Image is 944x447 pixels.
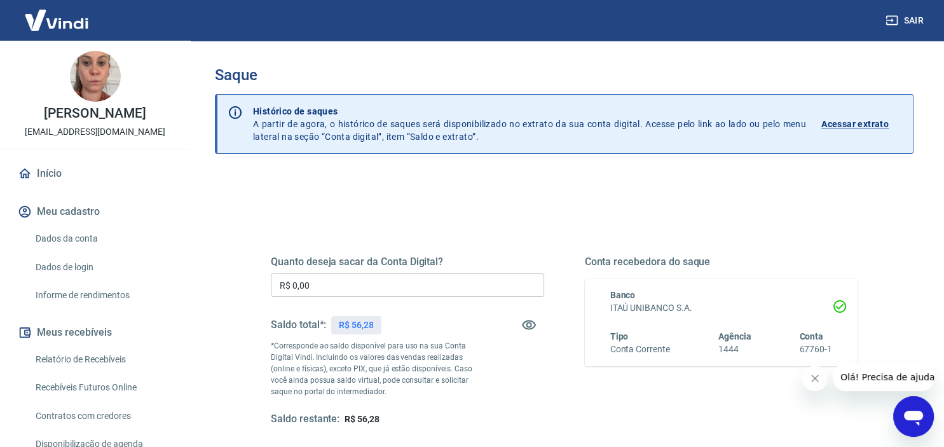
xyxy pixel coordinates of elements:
[25,125,165,139] p: [EMAIL_ADDRESS][DOMAIN_NAME]
[8,9,107,19] span: Olá! Precisa de ajuda?
[70,51,121,102] img: 312393e4-877e-4ba9-a258-d3e983f454a1.jpeg
[821,118,889,130] p: Acessar extrato
[271,413,339,426] h5: Saldo restante:
[799,331,823,341] span: Conta
[253,105,806,143] p: A partir de agora, o histórico de saques será disponibilizado no extrato da sua conta digital. Ac...
[253,105,806,118] p: Histórico de saques
[44,107,146,120] p: [PERSON_NAME]
[15,319,175,347] button: Meus recebíveis
[345,414,380,424] span: R$ 56,28
[31,375,175,401] a: Recebíveis Futuros Online
[718,331,751,341] span: Agência
[271,319,326,331] h5: Saldo total*:
[31,254,175,280] a: Dados de login
[893,396,934,437] iframe: Botão para abrir a janela de mensagens
[883,9,929,32] button: Sair
[15,160,175,188] a: Início
[31,282,175,308] a: Informe de rendimentos
[15,198,175,226] button: Meu cadastro
[821,105,903,143] a: Acessar extrato
[271,340,475,397] p: *Corresponde ao saldo disponível para uso na sua Conta Digital Vindi. Incluindo os valores das ve...
[610,343,670,356] h6: Conta Corrente
[31,226,175,252] a: Dados da conta
[339,319,374,332] p: R$ 56,28
[833,363,934,391] iframe: Mensagem da empresa
[802,366,828,391] iframe: Fechar mensagem
[585,256,858,268] h5: Conta recebedora do saque
[718,343,751,356] h6: 1444
[610,290,636,300] span: Banco
[31,403,175,429] a: Contratos com credores
[31,347,175,373] a: Relatório de Recebíveis
[799,343,832,356] h6: 67760-1
[215,66,913,84] h3: Saque
[271,256,544,268] h5: Quanto deseja sacar da Conta Digital?
[610,331,629,341] span: Tipo
[610,301,833,315] h6: ITAÚ UNIBANCO S.A.
[15,1,98,39] img: Vindi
